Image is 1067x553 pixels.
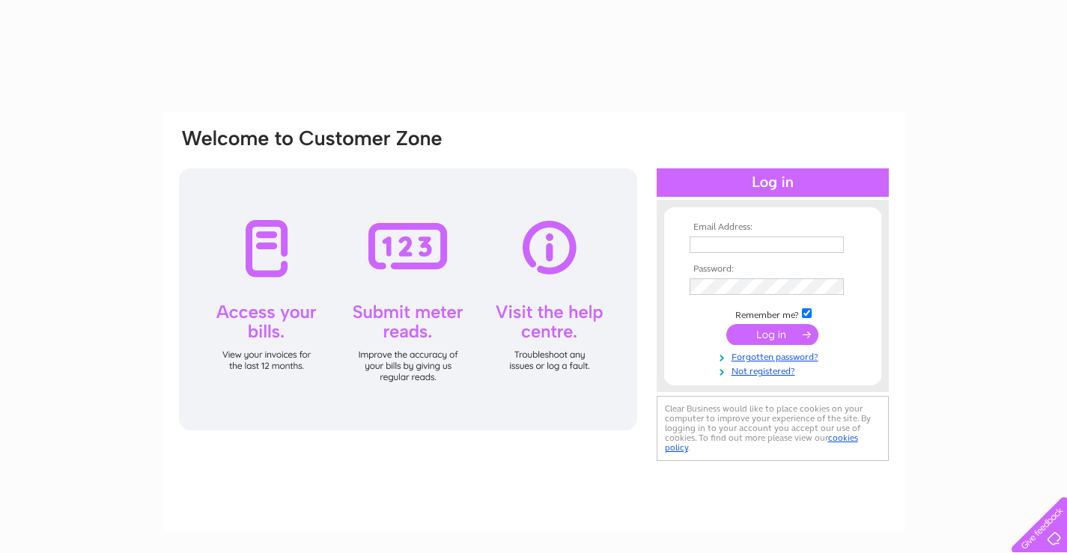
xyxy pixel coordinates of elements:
[686,264,860,275] th: Password:
[686,306,860,321] td: Remember me?
[665,433,858,453] a: cookies policy
[726,324,818,345] input: Submit
[686,222,860,233] th: Email Address:
[690,349,860,363] a: Forgotten password?
[657,396,889,461] div: Clear Business would like to place cookies on your computer to improve your experience of the sit...
[690,363,860,377] a: Not registered?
